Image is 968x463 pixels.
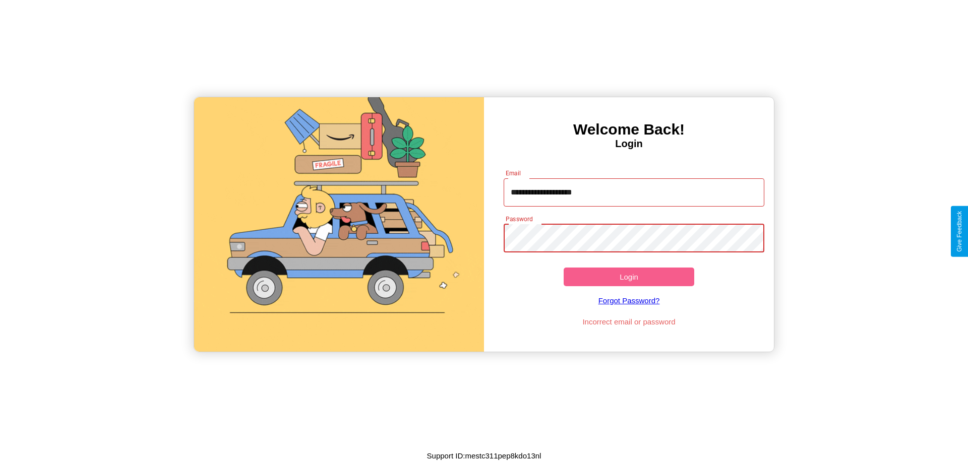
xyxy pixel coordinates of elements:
a: Forgot Password? [499,286,760,315]
button: Login [564,268,694,286]
p: Incorrect email or password [499,315,760,328]
label: Email [506,169,521,177]
img: gif [194,97,484,352]
p: Support ID: mestc311pep8kdo13nl [427,449,541,462]
h3: Welcome Back! [484,121,774,138]
div: Give Feedback [956,211,963,252]
label: Password [506,215,532,223]
h4: Login [484,138,774,150]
